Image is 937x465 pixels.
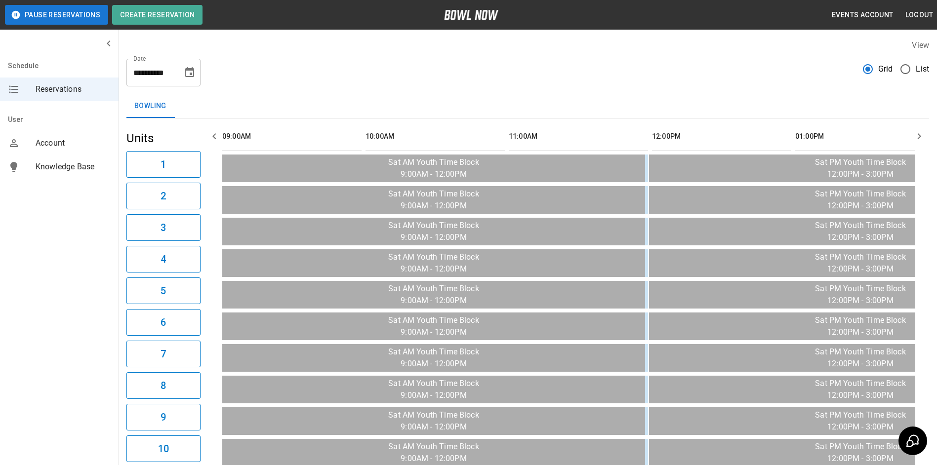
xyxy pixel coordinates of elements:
span: Reservations [36,83,111,95]
div: inventory tabs [126,94,929,118]
button: Events Account [828,6,897,24]
h5: Units [126,130,201,146]
h6: 10 [158,441,169,457]
th: 10:00AM [366,122,505,151]
img: logo [444,10,498,20]
h6: 4 [161,251,166,267]
span: Grid [878,63,893,75]
th: 09:00AM [222,122,362,151]
button: 10 [126,435,201,462]
button: 3 [126,214,201,241]
button: Pause Reservations [5,5,108,25]
button: 7 [126,341,201,367]
button: Choose date, selected date is Sep 20, 2025 [180,63,200,82]
h6: 6 [161,314,166,330]
button: 1 [126,151,201,178]
span: List [916,63,929,75]
label: View [912,40,929,50]
h6: 8 [161,378,166,393]
h6: 5 [161,283,166,299]
h6: 9 [161,409,166,425]
h6: 1 [161,156,166,172]
span: Account [36,137,111,149]
h6: 2 [161,188,166,204]
button: 4 [126,246,201,272]
h6: 7 [161,346,166,362]
button: Bowling [126,94,174,118]
th: 12:00PM [652,122,791,151]
button: Logout [901,6,937,24]
h6: 3 [161,220,166,235]
button: 9 [126,404,201,430]
button: 8 [126,372,201,399]
button: Create Reservation [112,5,203,25]
button: 5 [126,277,201,304]
th: 11:00AM [509,122,648,151]
button: 6 [126,309,201,336]
span: Knowledge Base [36,161,111,173]
button: 2 [126,183,201,209]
